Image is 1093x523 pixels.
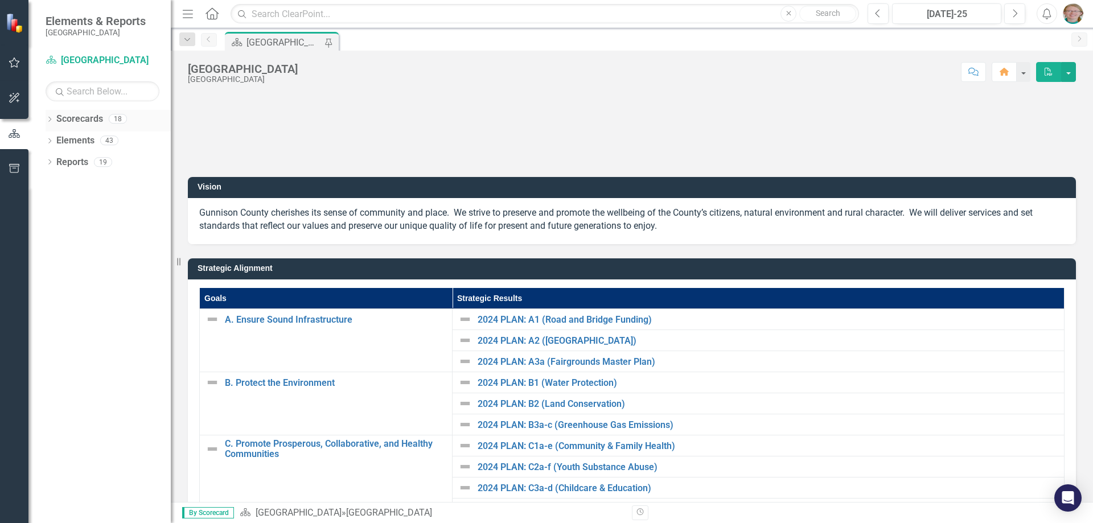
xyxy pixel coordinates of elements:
img: Margaret Wacker [1063,3,1083,24]
div: [GEOGRAPHIC_DATA] [188,75,298,84]
a: Elements [56,134,94,147]
a: 2024 PLAN: B1 (Water Protection) [478,378,1058,388]
a: [GEOGRAPHIC_DATA] [256,507,342,518]
img: Not Defined [458,481,472,495]
img: Not Defined [458,376,472,389]
div: [GEOGRAPHIC_DATA] [246,35,322,50]
div: 19 [94,157,112,167]
div: [DATE]-25 [896,7,997,21]
span: Elements & Reports [46,14,146,28]
div: » [240,506,623,520]
a: 2024 PLAN: B2 (Land Conservation) [478,399,1058,409]
img: Not Defined [206,376,219,389]
div: 43 [100,136,118,146]
img: Not Defined [458,312,472,326]
img: Not Defined [458,333,472,347]
h3: Strategic Alignment [198,264,1070,273]
button: Search [799,6,856,22]
img: ClearPoint Strategy [6,13,26,33]
a: Scorecards [56,113,103,126]
h3: Vision [198,183,1070,191]
a: 2024 PLAN: B3a-c (Greenhouse Gas Emissions) [478,420,1058,430]
div: [GEOGRAPHIC_DATA] [188,63,298,75]
div: [GEOGRAPHIC_DATA] [346,507,432,518]
img: Not Defined [458,439,472,452]
img: Not Defined [206,442,219,456]
a: Reports [56,156,88,169]
a: 2024 PLAN: C3a-d (Childcare & Education) [478,483,1058,493]
a: 2024 PLAN: A3a (Fairgrounds Master Plan) [478,357,1058,367]
img: Gunnison%20Co%20Logo%20E-small.png [592,98,672,163]
p: Gunnison County cherishes its sense of community and place. We strive to preserve and promote the... [199,207,1065,233]
input: Search Below... [46,81,159,101]
span: Search [816,9,840,18]
a: B. Protect the Environment [225,378,446,388]
a: A. Ensure Sound Infrastructure [225,315,446,325]
a: C. Promote Prosperous, Collaborative, and Healthy Communities [225,439,446,459]
span: By Scorecard [182,507,234,518]
div: Open Intercom Messenger [1054,484,1082,512]
a: 2024 PLAN: A2 ([GEOGRAPHIC_DATA]) [478,336,1058,346]
a: 2024 PLAN: A1 (Road and Bridge Funding) [478,315,1058,325]
a: [GEOGRAPHIC_DATA] [46,54,159,67]
small: [GEOGRAPHIC_DATA] [46,28,146,37]
img: Not Defined [206,312,219,326]
a: 2024 PLAN: C1a-e (Community & Family Health) [478,441,1058,451]
div: 18 [109,114,127,124]
img: Not Defined [458,460,472,473]
img: Not Defined [458,355,472,368]
img: Not Defined [458,397,472,410]
input: Search ClearPoint... [231,4,859,24]
a: 2024 PLAN: C2a-f (Youth Substance Abuse) [478,462,1058,472]
img: Not Defined [458,418,472,431]
button: [DATE]-25 [892,3,1001,24]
